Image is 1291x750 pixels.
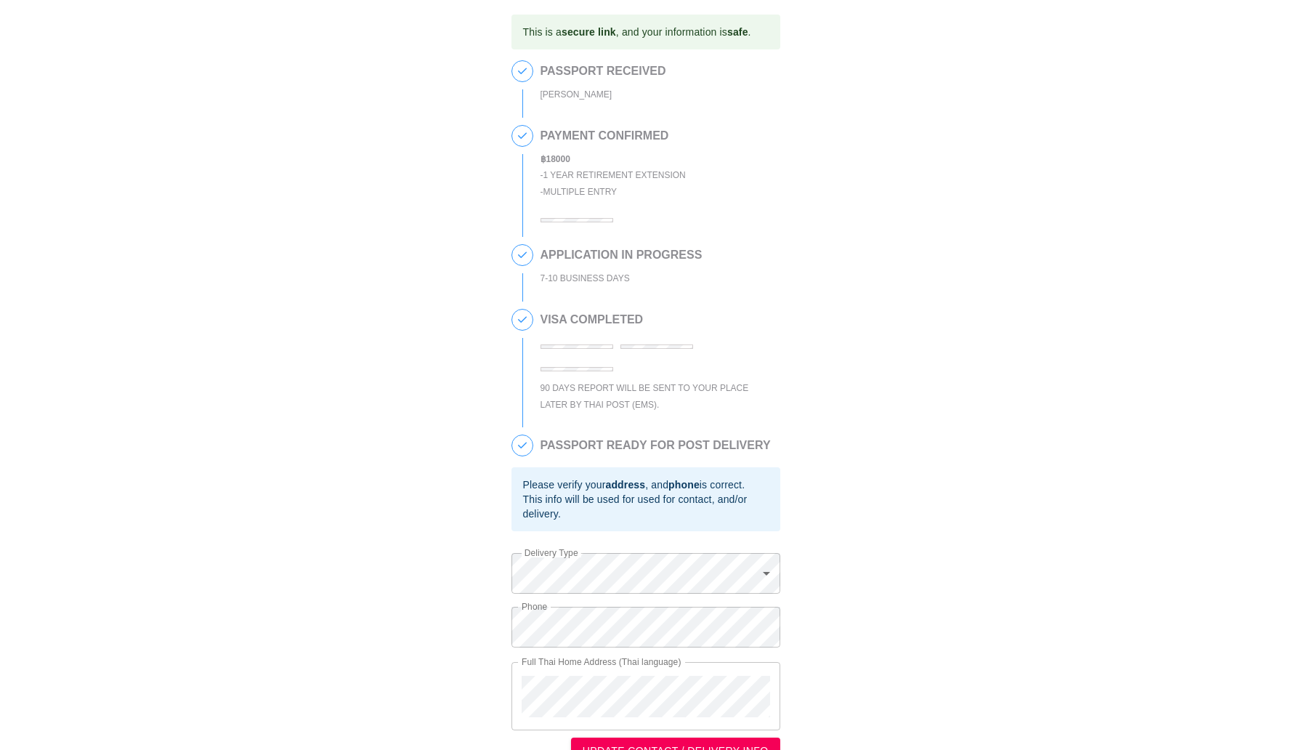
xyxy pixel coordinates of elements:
[541,65,666,78] h2: PASSPORT RECEIVED
[541,129,686,142] h2: PAYMENT CONFIRMED
[668,479,700,491] b: phone
[541,167,686,184] div: - 1 Year Retirement Extension
[541,86,666,103] div: [PERSON_NAME]
[523,492,769,521] div: This info will be used for used for contact, and/or delivery.
[512,310,533,330] span: 4
[541,249,703,262] h2: APPLICATION IN PROGRESS
[512,245,533,265] span: 3
[523,19,751,45] div: This is a , and your information is .
[541,184,686,201] div: - Multiple entry
[541,154,570,164] b: ฿ 18000
[727,26,748,38] b: safe
[523,477,769,492] div: Please verify your , and is correct.
[512,61,533,81] span: 1
[541,439,771,452] h2: PASSPORT READY FOR POST DELIVERY
[512,126,533,146] span: 2
[541,270,703,287] div: 7-10 BUSINESS DAYS
[512,435,533,456] span: 5
[541,313,773,326] h2: VISA COMPLETED
[541,380,773,413] div: 90 days report will be sent to your place later by Thai post (EMS).
[562,26,616,38] b: secure link
[605,479,645,491] b: address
